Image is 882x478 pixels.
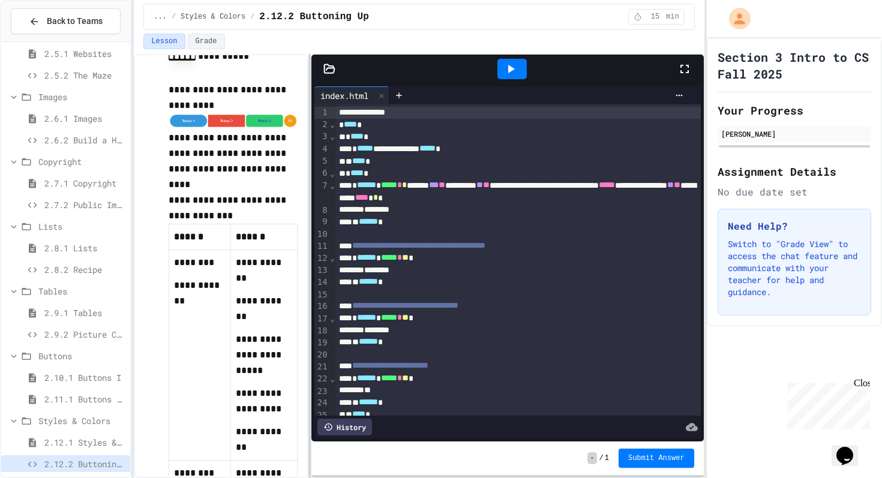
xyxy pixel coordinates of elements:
iframe: chat widget [782,378,870,429]
span: 2.9.1 Tables [44,306,125,319]
span: 2.6.2 Build a Homepage [44,134,125,146]
span: 15 [646,12,665,22]
span: 2.12.2 Buttoning Up [259,10,368,24]
span: 2.8.1 Lists [44,242,125,254]
span: Lists [38,220,125,233]
div: No due date set [718,185,871,199]
span: Back to Teams [47,15,103,28]
div: My Account [716,5,754,32]
span: Copyright [38,155,125,168]
span: 2.10.1 Buttons I [44,371,125,384]
button: Back to Teams [11,8,121,34]
span: 2.7.2 Public Images [44,199,125,211]
span: Styles & Colors [38,414,125,427]
h1: Section 3 Intro to CS Fall 2025 [718,49,871,82]
span: 2.6.1 Images [44,112,125,125]
span: 2.7.1 Copyright [44,177,125,190]
div: [PERSON_NAME] [721,128,868,139]
span: Images [38,91,125,103]
span: / [172,12,176,22]
span: 2.11.1 Buttons II [44,393,125,405]
span: 2.5.2 The Maze [44,69,125,82]
h2: Assignment Details [718,163,871,180]
span: 2.12.1 Styles & Colors [44,436,125,449]
span: Buttons [38,350,125,362]
span: Tables [38,285,125,297]
span: / [250,12,254,22]
span: min [666,12,679,22]
span: 2.5.1 Websites [44,47,125,60]
span: Styles & Colors [181,12,245,22]
span: ... [154,12,167,22]
button: Lesson [143,34,185,49]
div: Chat with us now!Close [5,5,83,76]
span: 2.8.2 Recipe [44,263,125,276]
button: Grade [188,34,225,49]
h2: Your Progress [718,102,871,119]
span: 2.12.2 Buttoning Up [44,458,125,470]
span: 2.9.2 Picture Collage [44,328,125,341]
iframe: chat widget [832,430,870,466]
p: Switch to "Grade View" to access the chat feature and communicate with your teacher for help and ... [728,238,861,298]
h3: Need Help? [728,219,861,233]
